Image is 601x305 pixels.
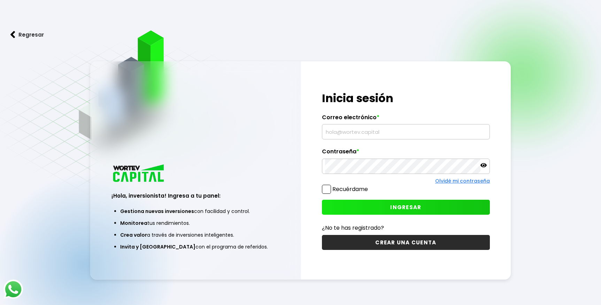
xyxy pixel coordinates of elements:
[120,208,194,215] span: Gestiona nuevas inversiones
[111,192,279,200] h3: ¡Hola, inversionista! Ingresa a tu panel:
[322,223,490,250] a: ¿No te has registrado?CREAR UNA CUENTA
[322,90,490,107] h1: Inicia sesión
[325,124,487,139] input: hola@wortev.capital
[322,223,490,232] p: ¿No te has registrado?
[322,200,490,215] button: INGRESAR
[390,204,421,211] span: INGRESAR
[120,241,271,253] li: con el programa de referidos.
[322,114,490,124] label: Correo electrónico
[120,205,271,217] li: con facilidad y control.
[111,163,167,184] img: logo_wortev_capital
[10,31,15,38] img: flecha izquierda
[120,220,147,227] span: Monitorea
[120,243,195,250] span: Invita y [GEOGRAPHIC_DATA]
[332,185,368,193] label: Recuérdame
[3,280,23,299] img: logos_whatsapp-icon.242b2217.svg
[120,231,147,238] span: Crea valor
[120,217,271,229] li: tus rendimientos.
[120,229,271,241] li: a través de inversiones inteligentes.
[322,235,490,250] button: CREAR UNA CUENTA
[322,148,490,159] label: Contraseña
[435,177,490,184] a: Olvidé mi contraseña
